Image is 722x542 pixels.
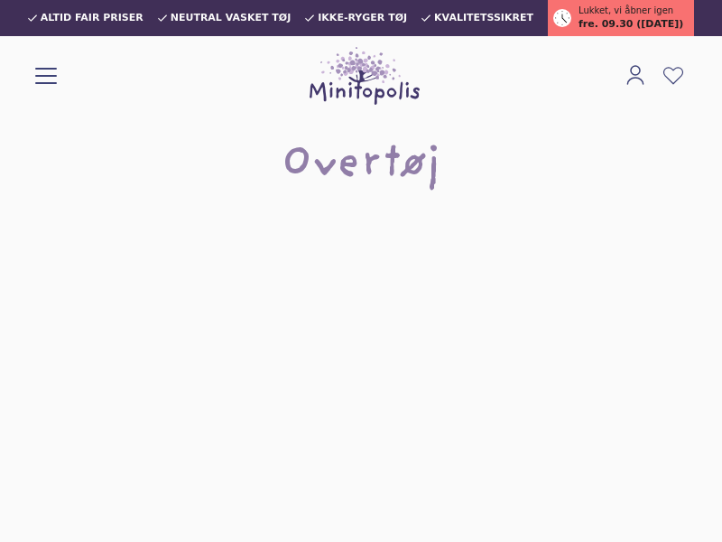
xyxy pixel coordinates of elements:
span: fre. 09.30 ([DATE]) [579,17,683,33]
h1: Overtøj [282,137,440,195]
img: Minitopolis logo [310,47,420,105]
span: Altid fair priser [41,13,143,23]
span: Ikke-ryger tøj [318,13,407,23]
span: Kvalitetssikret [434,13,533,23]
span: Lukket, vi åbner igen [579,4,673,17]
span: Neutral vasket tøj [171,13,292,23]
